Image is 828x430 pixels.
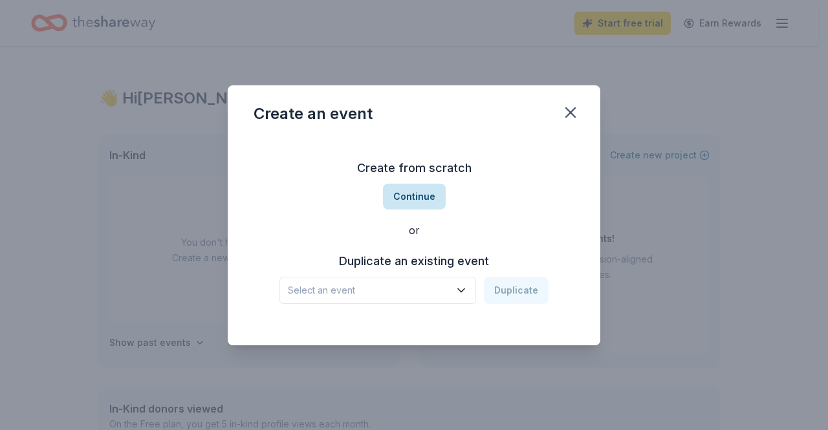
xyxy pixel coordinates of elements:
h3: Create from scratch [254,158,574,178]
button: Continue [383,184,446,210]
span: Select an event [288,283,450,298]
div: or [254,222,574,238]
button: Select an event [279,277,476,304]
h3: Duplicate an existing event [279,251,549,272]
div: Create an event [254,103,373,124]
